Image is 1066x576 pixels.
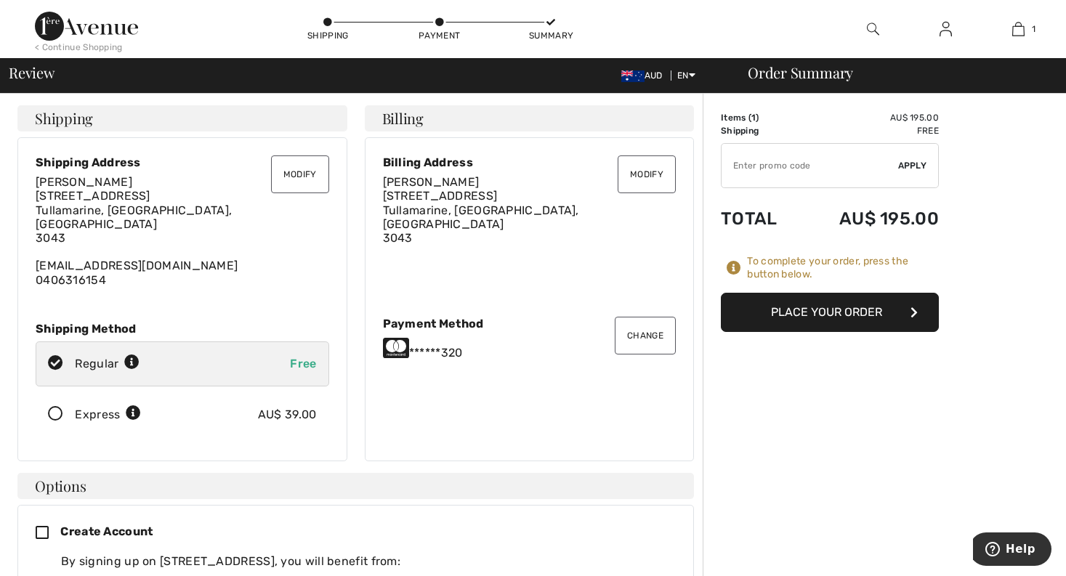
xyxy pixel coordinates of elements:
[928,20,964,38] a: Sign In
[383,189,579,245] span: [STREET_ADDRESS] Tullamarine, [GEOGRAPHIC_DATA], [GEOGRAPHIC_DATA] 3043
[9,65,54,80] span: Review
[17,473,694,499] h4: Options
[36,175,329,287] div: [EMAIL_ADDRESS][DOMAIN_NAME] 0406316154
[618,155,676,193] button: Modify
[36,189,232,245] span: [STREET_ADDRESS] Tullamarine, [GEOGRAPHIC_DATA], [GEOGRAPHIC_DATA] 3043
[799,124,939,137] td: Free
[35,41,123,54] div: < Continue Shopping
[418,29,461,42] div: Payment
[383,317,677,330] div: Payment Method
[383,175,480,189] span: [PERSON_NAME]
[982,20,1054,38] a: 1
[730,65,1057,80] div: Order Summary
[867,20,879,38] img: search the website
[36,175,132,189] span: [PERSON_NAME]
[747,255,939,281] div: To complete your order, press the button below.
[75,355,140,373] div: Regular
[721,124,799,137] td: Shipping
[940,20,952,38] img: My Info
[529,29,573,42] div: Summary
[621,70,669,81] span: AUD
[799,111,939,124] td: AU$ 195.00
[973,532,1051,569] iframe: Opens a widget where you can find more information
[383,155,677,169] div: Billing Address
[721,293,939,332] button: Place Your Order
[677,70,695,81] span: EN
[290,357,316,370] span: Free
[36,322,329,336] div: Shipping Method
[621,70,645,82] img: Australian Dollar
[1012,20,1025,38] img: My Bag
[60,524,153,538] span: Create Account
[258,406,317,423] div: AU$ 39.00
[799,194,939,243] td: AU$ 195.00
[751,113,756,123] span: 1
[35,12,138,41] img: 1ère Avenue
[615,317,676,354] button: Change
[1032,23,1035,36] span: 1
[61,553,664,570] div: By signing up on [STREET_ADDRESS], you will benefit from:
[306,29,350,42] div: Shipping
[721,194,799,243] td: Total
[36,155,329,169] div: Shipping Address
[75,406,141,423] div: Express
[382,111,424,126] span: Billing
[722,144,898,187] input: Promo code
[271,155,329,193] button: Modify
[898,159,927,172] span: Apply
[721,111,799,124] td: Items ( )
[35,111,93,126] span: Shipping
